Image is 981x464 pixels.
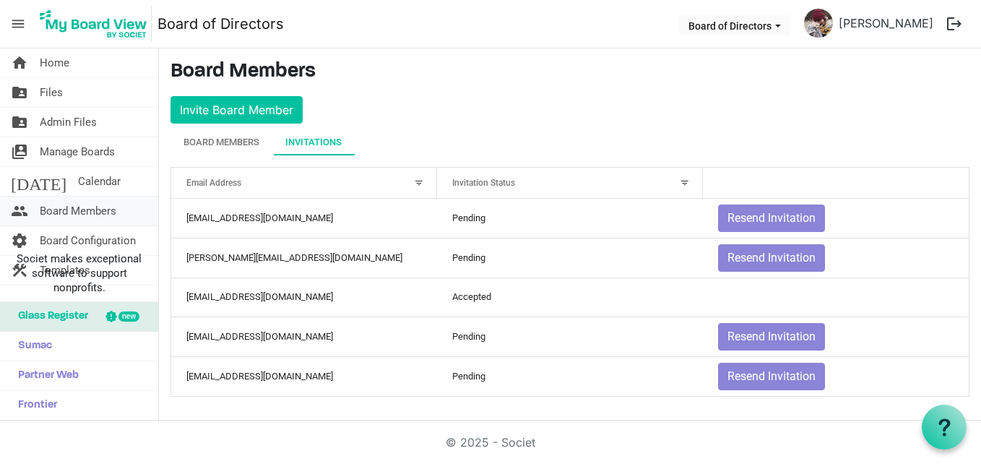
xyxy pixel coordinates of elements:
span: folder_shared [11,108,28,137]
span: Board Configuration [40,226,136,255]
span: Glass Register [11,302,88,331]
div: Invitations [285,135,342,150]
span: Files [40,78,63,107]
button: Resend Invitation [718,244,825,272]
button: Invite Board Member [170,96,303,124]
span: Calendar [78,167,121,196]
a: [PERSON_NAME] [833,9,939,38]
div: tab-header [170,129,969,155]
td: Accepted column header Invitation Status [437,278,703,317]
td: heather@imperialtheatre.ca column header Email Address [171,317,437,356]
td: Resend Invitation is template cell column header [703,356,969,396]
button: Resend Invitation [718,205,825,232]
button: Board of Directors dropdownbutton [679,15,790,35]
td: alan_pippy88@hotmail.com column header Email Address [171,199,437,238]
td: Pending column header Invitation Status [437,317,703,356]
span: [DATE] [11,167,66,196]
span: switch_account [11,137,28,166]
a: © 2025 - Societ [446,435,535,450]
td: Pending column header Invitation Status [437,199,703,238]
span: Societ makes exceptional software to support nonprofits. [7,252,152,295]
button: Resend Invitation [718,363,825,390]
div: Board Members [183,135,259,150]
img: My Board View Logo [35,6,152,42]
span: Email Address [186,178,241,188]
span: Sumac [11,332,52,361]
span: folder_shared [11,78,28,107]
span: settings [11,226,28,255]
td: Pending column header Invitation Status [437,238,703,278]
a: My Board View Logo [35,6,157,42]
td: Pending column header Invitation Status [437,356,703,396]
button: logout [939,9,969,39]
button: Resend Invitation [718,323,825,351]
td: Resend Invitation is template cell column header [703,199,969,238]
span: people [11,197,28,225]
span: menu [4,10,32,38]
span: Board Members [40,197,116,225]
td: colleensmall13@gmail.com column header Email Address [171,356,437,396]
span: Manage Boards [40,137,115,166]
a: Board of Directors [157,9,284,38]
div: new [118,312,139,322]
td: Resend Invitation is template cell column header [703,317,969,356]
td: audra@hrideahub.com column header Email Address [171,238,437,278]
span: Admin Files [40,108,97,137]
span: Invitation Status [452,178,515,188]
span: Frontier [11,391,57,420]
td: Resend Invitation is template cell column header [703,238,969,278]
td: robertjhowlett@outlook.com column header Email Address [171,278,437,317]
img: a6ah0srXjuZ-12Q8q2R8a_YFlpLfa_R6DrblpP7LWhseZaehaIZtCsKbqyqjCVmcIyzz-CnSwFS6VEpFR7BkWg_thumb.png [804,9,833,38]
span: Partner Web [11,361,79,390]
h3: Board Members [170,60,969,85]
span: Home [40,48,69,77]
span: home [11,48,28,77]
td: is template cell column header [703,278,969,317]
